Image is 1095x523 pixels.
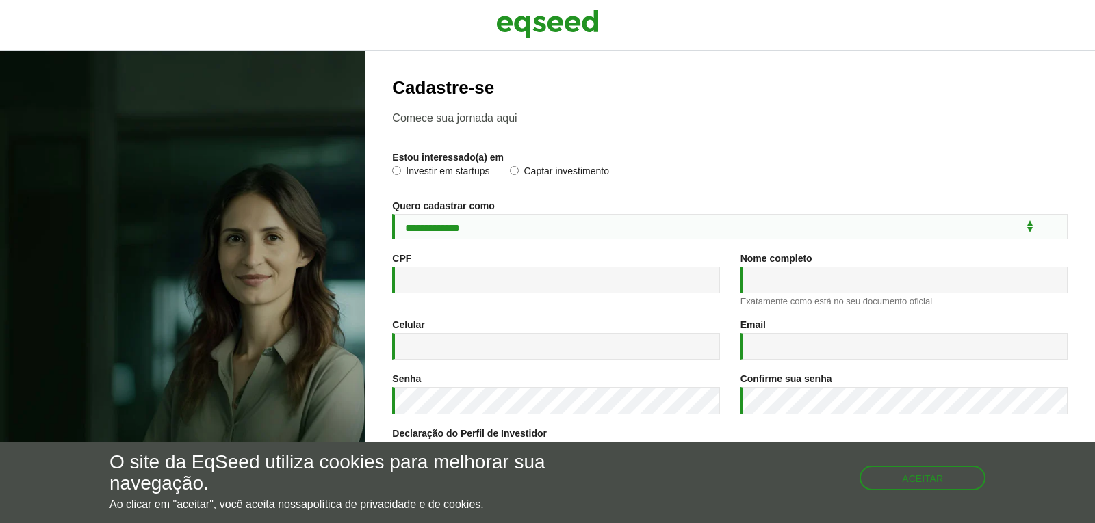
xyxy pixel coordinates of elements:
label: Investir em startups [392,166,489,180]
label: Nome completo [740,254,812,263]
label: Declaração do Perfil de Investidor [392,429,547,438]
img: EqSeed Logo [496,7,599,41]
input: Investir em startups [392,166,401,175]
label: Quero cadastrar como [392,201,494,211]
label: Confirme sua senha [740,374,832,384]
p: Ao clicar em "aceitar", você aceita nossa . [109,498,635,511]
p: Comece sua jornada aqui [392,111,1068,124]
label: CPF [392,254,411,263]
label: Estou interessado(a) em [392,152,504,162]
h2: Cadastre-se [392,78,1068,98]
label: Captar investimento [510,166,609,180]
label: Celular [392,320,424,330]
div: Exatamente como está no seu documento oficial [740,297,1068,306]
input: Captar investimento [510,166,519,175]
label: Email [740,320,766,330]
label: Senha [392,374,421,384]
a: política de privacidade e de cookies [307,499,481,510]
button: Aceitar [860,466,985,490]
h5: O site da EqSeed utiliza cookies para melhorar sua navegação. [109,452,635,494]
